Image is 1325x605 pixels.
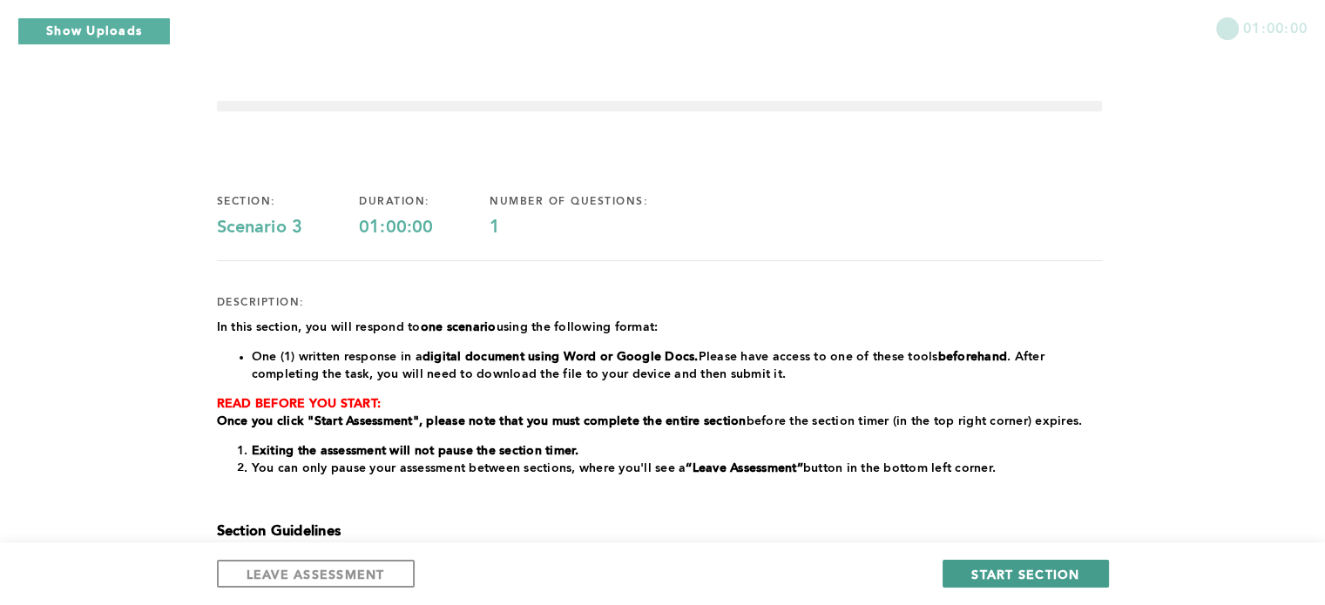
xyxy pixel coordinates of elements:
[217,398,382,410] strong: READ BEFORE YOU START:
[497,321,659,333] span: using the following format:
[252,445,579,457] strong: Exiting the assessment will not pause the section timer.
[217,218,360,239] div: Scenario 3
[490,218,705,239] div: 1
[423,351,699,363] strong: digital document using Word or Google Docs.
[217,560,415,588] button: LEAVE ASSESSMENT
[217,415,747,427] strong: Once you click "Start Assessment", please note that you must complete the entire section
[217,195,360,209] div: section:
[686,462,803,474] strong: “Leave Assessment”
[971,566,1079,582] span: START SECTION
[359,195,490,209] div: duration:
[943,560,1108,588] button: START SECTION
[217,296,305,310] div: description:
[252,460,1102,477] li: You can only pause your assessment between sections, where you'll see a button in the bottom left...
[217,413,1102,430] p: before the section timer (in the top right corner) expires.
[421,321,497,333] strong: one scenario
[490,195,705,209] div: number of questions:
[217,523,1102,541] h3: Section Guidelines
[217,321,421,333] span: In this section, you will respond to
[1243,17,1308,37] span: 01:00:00
[359,218,490,239] div: 01:00:00
[17,17,171,45] button: Show Uploads
[252,348,1102,383] li: One (1) written response in a Please have access to one of these tools . After completing the tas...
[938,351,1008,363] strong: beforehand
[247,566,385,582] span: LEAVE ASSESSMENT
